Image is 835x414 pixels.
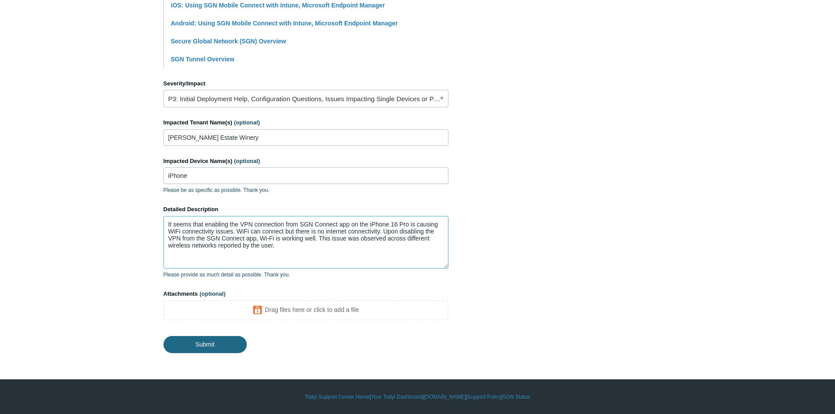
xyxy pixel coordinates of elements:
[163,290,448,298] label: Attachments
[171,2,385,9] a: iOS: Using SGN Mobile Connect with Intune, Microsoft Endpoint Manager
[163,157,448,166] label: Impacted Device Name(s)
[503,393,530,401] a: SGN Status
[163,186,448,194] p: Please be as specific as possible. Thank you.
[163,336,247,353] input: Submit
[234,119,260,126] span: (optional)
[163,393,672,401] div: | | | |
[163,90,448,107] a: P3: Initial Deployment Help, Configuration Questions, Issues Impacting Single Devices or Past Out...
[234,158,260,164] span: (optional)
[171,38,286,45] a: Secure Global Network (SGN) Overview
[371,393,422,401] a: Your Todyl Dashboard
[424,393,466,401] a: [DOMAIN_NAME]
[467,393,501,401] a: Support Policy
[163,271,448,279] p: Please provide as much detail as possible. Thank you.
[199,290,225,297] span: (optional)
[163,79,448,88] label: Severity/Impact
[163,118,448,127] label: Impacted Tenant Name(s)
[163,205,448,214] label: Detailed Description
[171,56,235,63] a: SGN Tunnel Overview
[305,393,370,401] a: Todyl Support Center Home
[171,20,398,27] a: Android: Using SGN Mobile Connect with Intune, Microsoft Endpoint Manager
